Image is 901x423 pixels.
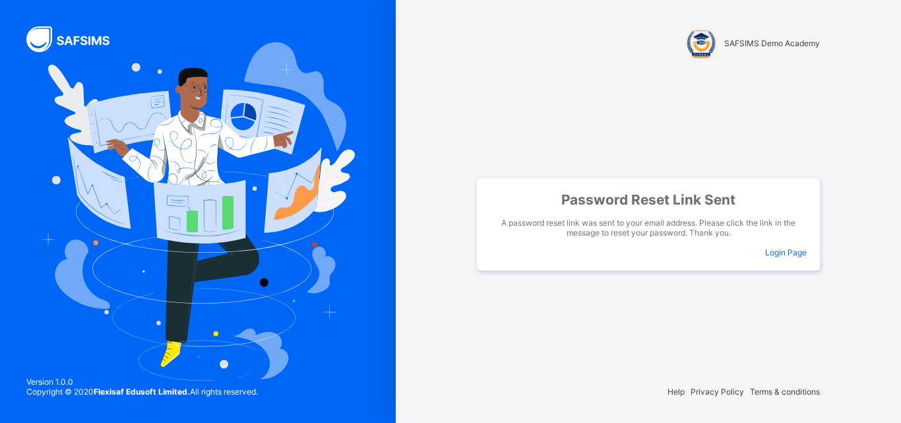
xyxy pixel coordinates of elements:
[750,387,820,397] span: Terms & conditions
[724,38,820,48] span: SAFSIMS Demo Academy
[26,26,125,52] img: SAFSIMS Logo
[685,26,718,59] img: SAFSIMS Demo Academy
[691,387,744,397] span: Privacy Policy
[490,191,807,208] span: Password Reset Link Sent
[26,377,258,387] span: Version 1.0.0
[94,387,190,397] strong: Flexisaf Edusoft Limited.
[26,387,258,397] span: Copyright © 2020 All rights reserved.
[41,42,355,380] img: Hero Image
[668,387,685,397] span: Help
[765,247,807,257] a: Login Page
[490,218,807,238] span: A password reset link was sent to your email address. Please click the link in the message to res...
